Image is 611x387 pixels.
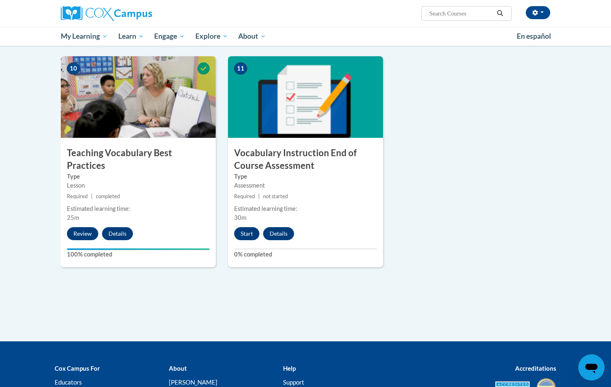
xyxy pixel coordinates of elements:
a: My Learning [55,27,113,46]
img: Course Image [61,56,216,138]
span: 25m [67,214,79,221]
button: Account Settings [526,6,550,19]
span: 30m [234,214,246,221]
a: Engage [149,27,190,46]
span: | [258,193,260,199]
a: Support [283,378,304,386]
span: 10 [67,62,80,75]
label: 0% completed [234,250,377,259]
b: About [169,365,187,372]
button: Review [67,227,98,240]
div: Your progress [67,248,210,250]
button: Details [263,227,294,240]
h3: Teaching Vocabulary Best Practices [61,147,216,172]
div: Assessment [234,181,377,190]
span: 11 [234,62,247,75]
div: Main menu [49,27,562,46]
label: Type [67,172,210,181]
b: Help [283,365,296,372]
div: Lesson [67,181,210,190]
iframe: Button to launch messaging window [578,354,604,380]
span: Engage [154,31,185,41]
a: Educators [55,378,82,386]
label: 100% completed [67,250,210,259]
b: Accreditations [515,365,556,372]
button: Search [494,9,506,18]
input: Search Courses [429,9,494,18]
span: Explore [195,31,228,41]
img: Course Image [228,56,383,138]
label: Type [234,172,377,181]
span: Required [67,193,88,199]
h3: Vocabulary Instruction End of Course Assessment [228,147,383,172]
span: | [91,193,93,199]
span: Required [234,193,255,199]
b: Cox Campus For [55,365,100,372]
span: En español [517,32,551,40]
a: Explore [190,27,233,46]
span: not started [263,193,288,199]
a: Cox Campus [61,6,216,21]
span: Learn [118,31,144,41]
img: Cox Campus [61,6,152,21]
div: Estimated learning time: [67,204,210,213]
span: completed [96,193,120,199]
a: En español [511,28,556,45]
button: Details [102,227,133,240]
button: Start [234,227,259,240]
span: About [238,31,266,41]
a: About [233,27,272,46]
div: Estimated learning time: [234,204,377,213]
a: Learn [113,27,149,46]
span: My Learning [61,31,108,41]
